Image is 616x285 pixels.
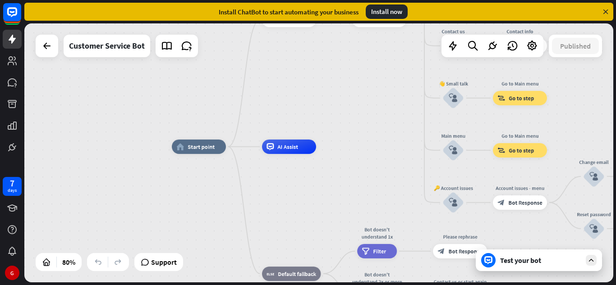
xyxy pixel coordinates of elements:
span: Bot Response [508,199,542,206]
div: Contact us [432,28,475,35]
button: Published [552,38,599,54]
div: days [8,187,17,194]
div: 80% [60,255,78,269]
div: Install ChatBot to start automating your business [219,8,359,16]
div: Go to Main menu [487,80,552,87]
span: Default fallback [278,270,316,277]
div: Go to Main menu [487,132,552,140]
i: block_goto [497,147,505,154]
div: Please rephrase [428,233,492,240]
div: Bot doesn't understand 1x [352,226,402,240]
div: Reset password [572,211,616,218]
i: block_bot_response [438,248,445,255]
i: block_user_input [449,94,457,102]
i: block_fallback [267,270,274,277]
span: Filter [373,248,386,255]
div: Main menu [432,132,475,140]
span: Go to step [509,95,534,102]
div: 🔑 Account issues [432,185,475,192]
i: block_goto [497,95,505,102]
button: Open LiveChat chat widget [7,4,34,31]
span: Start point [188,143,215,150]
div: Test your bot [500,256,581,265]
span: Support [151,255,177,269]
i: filter [362,248,370,255]
i: block_bot_response [497,199,505,206]
div: Contact info [487,28,552,35]
i: block_user_input [589,172,598,181]
div: Account issues - menu [487,185,552,192]
div: 👋 Small talk [432,80,475,87]
i: block_user_input [449,146,457,154]
div: G [5,266,19,280]
span: Go to step [509,147,534,154]
span: AI Assist [277,143,298,150]
i: home_2 [176,143,184,150]
span: Bot Response [449,248,483,255]
i: block_user_input [589,224,598,233]
div: Install now [366,5,408,19]
div: Customer Service Bot [69,35,145,57]
i: block_user_input [449,198,457,207]
a: 7 days [3,177,22,196]
div: 7 [10,179,14,187]
div: Change email [572,158,616,166]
